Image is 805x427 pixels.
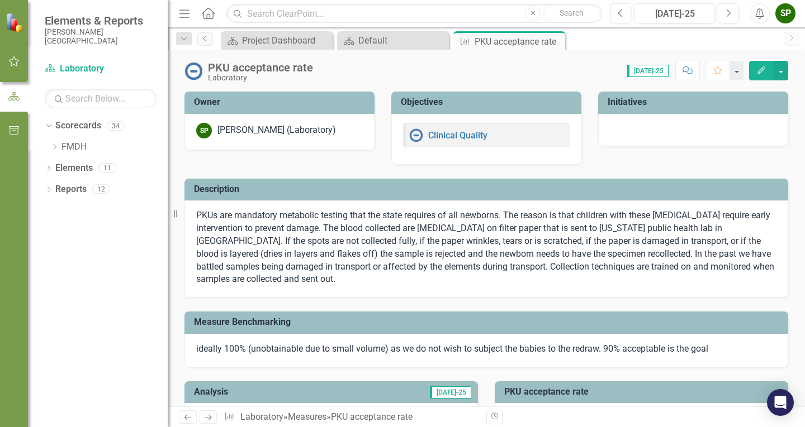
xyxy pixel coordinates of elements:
a: Elements [55,162,93,175]
a: FMDH [61,141,168,153]
div: 12 [92,185,110,194]
h3: Description [194,184,783,194]
a: Default [340,33,446,47]
img: No Information [409,128,423,142]
div: PKU acceptance rate [331,411,413,422]
small: [PERSON_NAME][GEOGRAPHIC_DATA] [45,27,157,46]
span: Search [560,8,584,17]
div: Project Dashboard [242,33,330,47]
div: PKU acceptance rate [475,35,562,49]
div: 34 [107,121,125,131]
p: PKUs are mandatory metabolic testing that the state requires of all newborns. The reason is that ... [196,209,776,286]
h3: Objectives [401,97,576,107]
button: [DATE]-25 [634,3,715,23]
button: SP [775,3,795,23]
button: Search [543,6,599,21]
input: Search ClearPoint... [226,4,602,23]
img: No Information [184,62,202,80]
h3: PKU acceptance rate [504,387,783,397]
span: [DATE]-25 [430,386,471,399]
div: PKU acceptance rate [208,61,313,74]
div: Laboratory [208,74,313,82]
span: Elements & Reports [45,14,157,27]
a: Measures [288,411,326,422]
span: [DATE]-25 [627,65,669,77]
input: Search Below... [45,89,157,108]
h3: Initiatives [608,97,783,107]
a: Laboratory [240,411,283,422]
div: Default [358,33,446,47]
h3: Analysis [194,387,318,397]
a: Scorecards [55,119,101,132]
img: ClearPoint Strategy [6,13,25,32]
h3: Owner [194,97,369,107]
div: [DATE]-25 [638,7,711,21]
a: Clinical Quality [428,130,487,141]
div: Open Intercom Messenger [767,389,794,416]
a: Reports [55,183,87,196]
h3: Measure Benchmarking [194,317,783,327]
a: Project Dashboard [224,33,330,47]
div: 11 [98,164,116,173]
span: ideally 100% (unobtainable due to small volume) as we do not wish to subject the babies to the re... [196,343,708,354]
div: [PERSON_NAME] (Laboratory) [217,124,336,137]
a: Laboratory [45,63,157,75]
div: SP [196,123,212,138]
div: » » [224,411,478,424]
